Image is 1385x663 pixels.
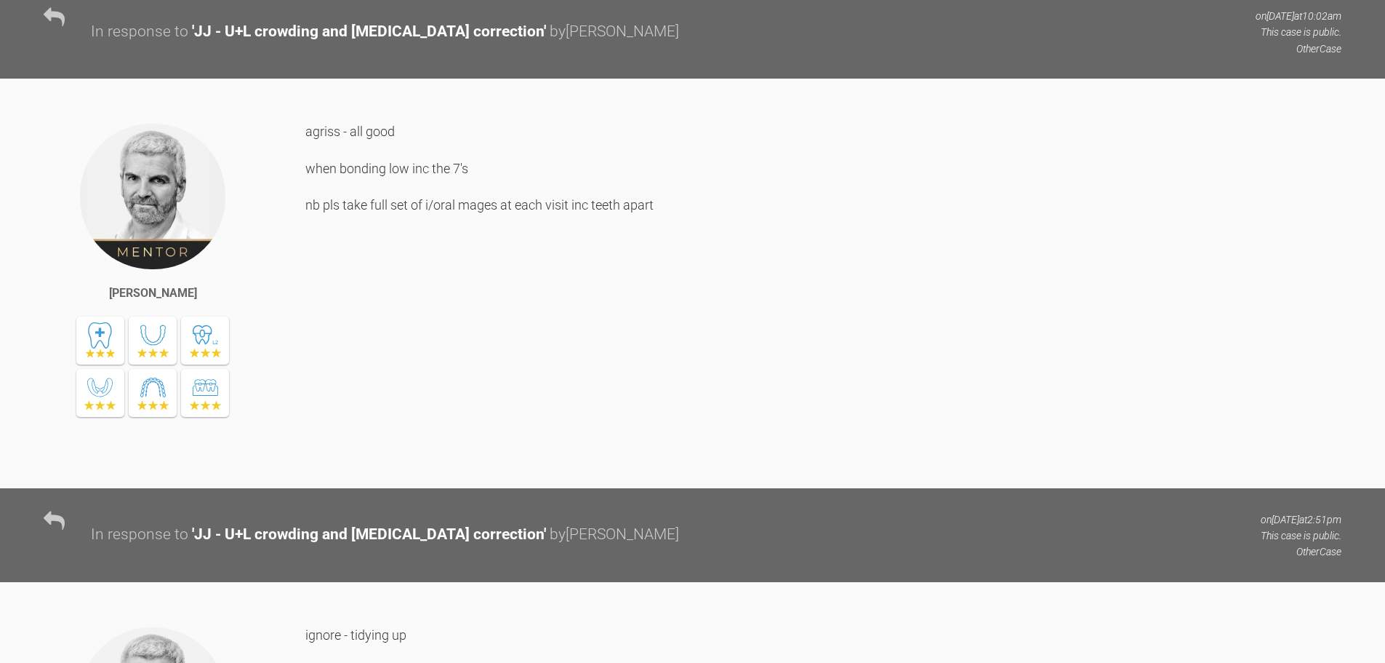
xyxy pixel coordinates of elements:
div: ' JJ - U+L crowding and [MEDICAL_DATA] correction ' [192,523,546,547]
p: on [DATE] at 10:02am [1256,8,1341,24]
img: Ross Hobson [79,122,227,271]
div: by [PERSON_NAME] [550,523,679,547]
div: In response to [91,523,188,547]
div: In response to [91,20,188,44]
div: agriss - all good when bonding low inc the 7's nb pls take full set of i/oral mages at each visit... [305,122,1341,466]
div: by [PERSON_NAME] [550,20,679,44]
div: ' JJ - U+L crowding and [MEDICAL_DATA] correction ' [192,20,546,44]
div: [PERSON_NAME] [109,284,197,303]
p: This case is public. [1261,528,1341,544]
p: Other Case [1256,41,1341,57]
p: on [DATE] at 2:51pm [1261,512,1341,528]
p: Other Case [1261,544,1341,560]
p: This case is public. [1256,24,1341,40]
